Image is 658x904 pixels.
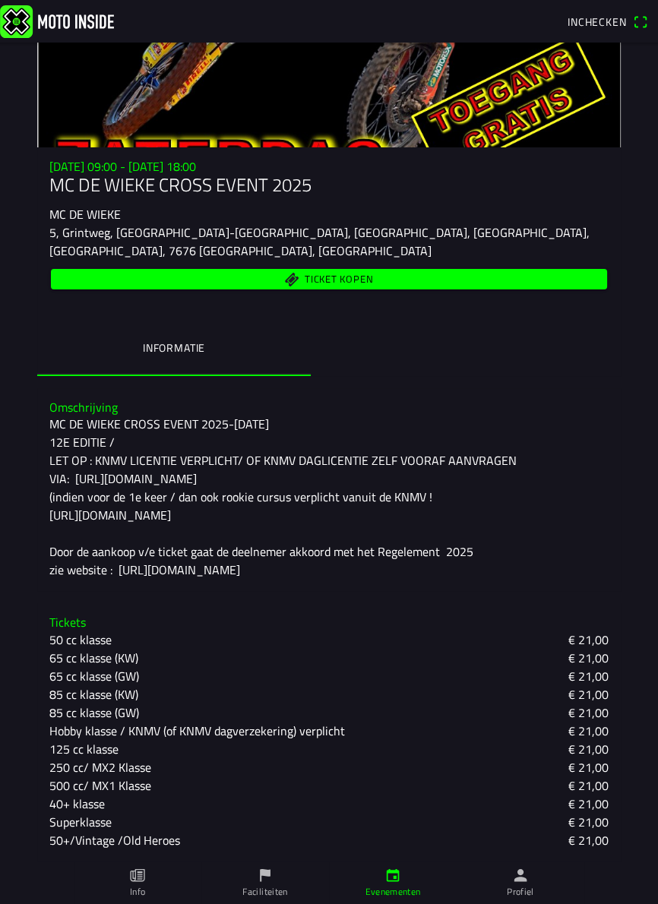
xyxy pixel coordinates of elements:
[130,885,145,899] ion-label: Info
[49,667,139,685] ion-text: 65 cc klasse (GW)
[365,885,421,899] ion-label: Evenementen
[49,415,609,579] div: MC DE WIEKE CROSS EVENT 2025-[DATE] 12E EDITIE / LET OP : KNMV LICENTIE VERPLICHT/ OF KNMV DAGLIC...
[568,722,609,740] ion-text: € 21,00
[568,758,609,776] ion-text: € 21,00
[305,274,373,284] span: Ticket kopen
[49,758,151,776] ion-text: 250 cc/ MX2 Klasse
[568,685,609,703] ion-text: € 21,00
[568,649,609,667] ion-text: € 21,00
[384,867,401,883] ion-icon: calendar
[49,831,180,849] ion-text: 50+/Vintage /Old Heroes
[507,885,534,899] ion-label: Profiel
[49,174,609,196] h1: MC DE WIEKE CROSS EVENT 2025
[49,223,590,260] ion-text: 5, Grintweg, [GEOGRAPHIC_DATA]-[GEOGRAPHIC_DATA], [GEOGRAPHIC_DATA], [GEOGRAPHIC_DATA], [GEOGRAPH...
[143,340,205,356] ion-label: Informatie
[49,400,609,415] h3: Omschrijving
[49,631,112,649] ion-text: 50 cc klasse
[568,776,609,795] ion-text: € 21,00
[49,813,112,831] ion-text: Superklasse
[49,703,139,722] ion-text: 85 cc klasse (GW)
[49,776,151,795] ion-text: 500 cc/ MX1 Klasse
[49,722,345,740] ion-text: Hobby klasse / KNMV (of KNMV dagverzekering) verplicht
[568,795,609,813] ion-text: € 21,00
[568,703,609,722] ion-text: € 21,00
[49,160,609,174] h3: [DATE] 09:00 - [DATE] 18:00
[257,867,274,883] ion-icon: flag
[568,631,609,649] ion-text: € 21,00
[568,667,609,685] ion-text: € 21,00
[568,813,609,831] ion-text: € 21,00
[49,685,138,703] ion-text: 85 cc klasse (KW)
[568,831,609,849] ion-text: € 21,00
[568,740,609,758] ion-text: € 21,00
[560,8,655,34] a: Incheckenqr scanner
[129,867,146,883] ion-icon: paper
[49,615,609,630] h3: Tickets
[49,649,138,667] ion-text: 65 cc klasse (KW)
[49,740,119,758] ion-text: 125 cc klasse
[568,14,627,30] span: Inchecken
[512,867,529,883] ion-icon: person
[49,795,105,813] ion-text: 40+ klasse
[242,885,287,899] ion-label: Faciliteiten
[49,205,121,223] ion-text: MC DE WIEKE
